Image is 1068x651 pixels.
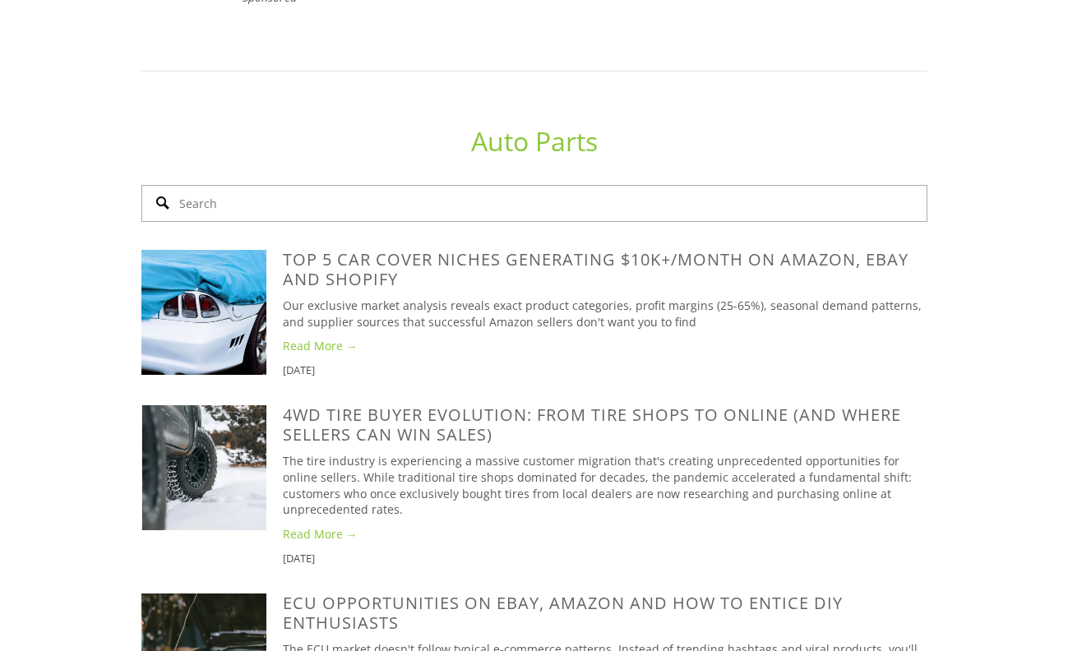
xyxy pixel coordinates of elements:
[141,250,283,375] a: Top 5 Car Cover Niches Generating $10K+/Month on Amazon, eBay and Shopify
[141,250,266,375] img: Top 5 Car Cover Niches Generating $10K+/Month on Amazon, eBay and Shopify
[283,298,927,330] p: Our exclusive market analysis reveals exact product categories, profit margins (25-65%), seasonal...
[283,404,901,446] a: 4WD Tire Buyer Evolution: From Tire Shops to Online (And Where Sellers Can Win Sales)
[283,592,843,634] a: ECU Opportunities on eBay, Amazon and How to Entice DIY Enthusiasts
[141,405,266,530] img: 4WD Tire Buyer Evolution: From Tire Shops to Online (And Where Sellers Can Win Sales)
[283,526,927,542] a: Read More →
[283,362,315,377] time: [DATE]
[141,405,283,530] a: 4WD Tire Buyer Evolution: From Tire Shops to Online (And Where Sellers Can Win Sales)
[283,248,908,290] a: Top 5 Car Cover Niches Generating $10K+/Month on Amazon, eBay and Shopify
[141,185,927,222] input: Search
[283,338,927,354] a: Read More →
[471,123,598,159] a: Auto Parts
[283,453,927,517] p: The tire industry is experiencing a massive customer migration that's creating unprecedented oppo...
[283,551,315,566] time: [DATE]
